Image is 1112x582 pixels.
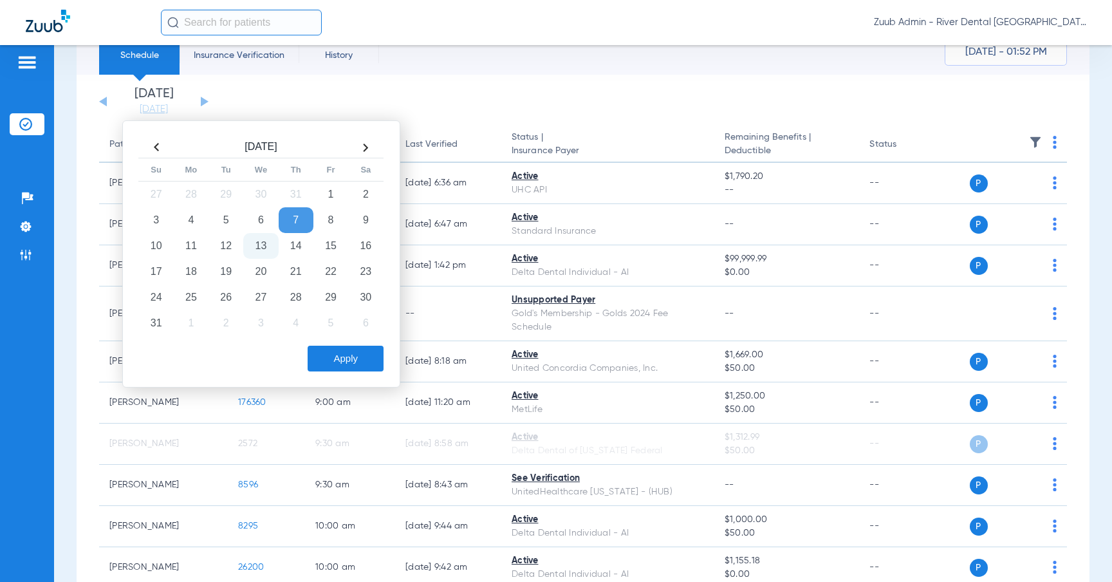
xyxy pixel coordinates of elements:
[859,245,946,286] td: --
[1053,478,1057,491] img: group-dot-blue.svg
[725,527,849,540] span: $50.00
[859,341,946,382] td: --
[970,353,988,371] span: P
[970,559,988,577] span: P
[99,424,228,465] td: [PERSON_NAME]
[501,127,714,163] th: Status |
[395,204,501,245] td: [DATE] 6:47 AM
[970,394,988,412] span: P
[512,266,704,279] div: Delta Dental Individual - AI
[512,294,704,307] div: Unsupported Payer
[970,216,988,234] span: P
[874,16,1086,29] span: Zuub Admin - River Dental [GEOGRAPHIC_DATA]
[512,225,704,238] div: Standard Insurance
[395,245,501,286] td: [DATE] 1:42 PM
[512,554,704,568] div: Active
[1053,218,1057,230] img: group-dot-blue.svg
[512,472,704,485] div: See Verification
[725,144,849,158] span: Deductible
[965,46,1047,59] span: [DATE] - 01:52 PM
[1053,437,1057,450] img: group-dot-blue.svg
[395,341,501,382] td: [DATE] 8:18 AM
[859,286,946,341] td: --
[395,382,501,424] td: [DATE] 11:20 AM
[725,554,849,568] span: $1,155.18
[725,362,849,375] span: $50.00
[238,563,264,572] span: 26200
[512,513,704,527] div: Active
[725,170,849,183] span: $1,790.20
[725,252,849,266] span: $99,999.99
[1029,136,1042,149] img: filter.svg
[99,382,228,424] td: [PERSON_NAME]
[859,382,946,424] td: --
[115,88,192,116] li: [DATE]
[305,382,395,424] td: 9:00 AM
[512,527,704,540] div: Delta Dental Individual - AI
[725,431,849,444] span: $1,312.99
[1053,307,1057,320] img: group-dot-blue.svg
[512,568,704,581] div: Delta Dental Individual - AI
[161,10,322,35] input: Search for patients
[725,568,849,581] span: $0.00
[395,286,501,341] td: --
[512,444,704,458] div: Delta Dental of [US_STATE] Federal
[512,362,704,375] div: United Concordia Companies, Inc.
[395,163,501,204] td: [DATE] 6:36 AM
[1053,136,1057,149] img: group-dot-blue.svg
[1048,520,1112,582] iframe: Chat Widget
[99,506,228,547] td: [PERSON_NAME]
[115,103,192,116] a: [DATE]
[970,476,988,494] span: P
[859,204,946,245] td: --
[970,435,988,453] span: P
[859,506,946,547] td: --
[1053,176,1057,189] img: group-dot-blue.svg
[725,309,734,318] span: --
[305,465,395,506] td: 9:30 AM
[395,424,501,465] td: [DATE] 8:58 AM
[512,403,704,417] div: MetLife
[174,137,348,158] th: [DATE]
[512,183,704,197] div: UHC API
[405,138,491,151] div: Last Verified
[859,424,946,465] td: --
[512,390,704,403] div: Active
[859,465,946,506] td: --
[725,183,849,197] span: --
[725,348,849,362] span: $1,669.00
[725,480,734,489] span: --
[395,506,501,547] td: [DATE] 9:44 AM
[512,252,704,266] div: Active
[26,10,70,32] img: Zuub Logo
[859,127,946,163] th: Status
[970,174,988,192] span: P
[714,127,860,163] th: Remaining Benefits |
[305,506,395,547] td: 10:00 AM
[725,266,849,279] span: $0.00
[305,424,395,465] td: 9:30 AM
[238,398,266,407] span: 176360
[405,138,458,151] div: Last Verified
[238,521,258,530] span: 8295
[512,348,704,362] div: Active
[308,346,384,371] button: Apply
[725,390,849,403] span: $1,250.00
[238,439,257,448] span: 2572
[1053,355,1057,368] img: group-dot-blue.svg
[725,444,849,458] span: $50.00
[512,144,704,158] span: Insurance Payer
[725,513,849,527] span: $1,000.00
[1053,396,1057,409] img: group-dot-blue.svg
[512,211,704,225] div: Active
[109,49,170,62] span: Schedule
[512,431,704,444] div: Active
[725,220,734,229] span: --
[859,163,946,204] td: --
[167,17,179,28] img: Search Icon
[17,55,37,70] img: hamburger-icon
[512,170,704,183] div: Active
[238,480,258,489] span: 8596
[725,403,849,417] span: $50.00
